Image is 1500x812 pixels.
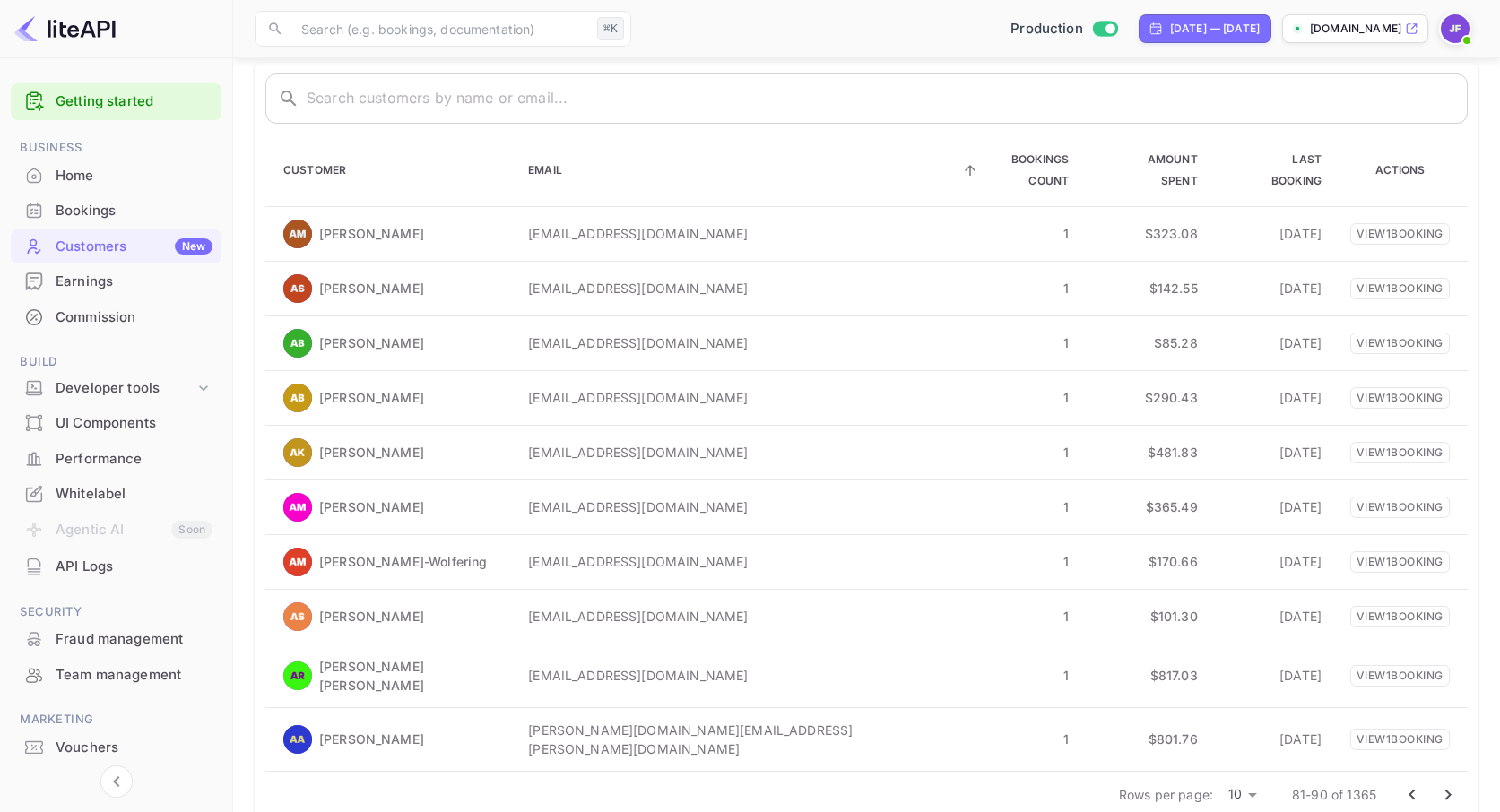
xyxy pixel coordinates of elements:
[1350,729,1450,750] p: View 1 booking
[958,607,1069,626] p: 1
[528,552,930,571] p: [EMAIL_ADDRESS][DOMAIN_NAME]
[283,384,312,412] img: Angus Brook
[283,438,312,467] img: Anja Kellermann
[1097,497,1198,516] p: $365.49
[56,449,212,470] div: Performance
[11,300,221,335] div: Commission
[11,138,221,158] span: Business
[319,657,499,695] p: [PERSON_NAME] [PERSON_NAME]
[528,666,930,685] p: [EMAIL_ADDRESS][DOMAIN_NAME]
[11,229,221,263] a: CustomersNew
[1227,443,1322,462] p: [DATE]
[56,629,212,650] div: Fraud management
[319,388,424,407] p: [PERSON_NAME]
[1010,19,1083,39] span: Production
[283,548,312,576] img: Anke Mandelka-Wolfering
[283,725,312,754] img: Anna Albrecht
[307,73,1468,124] input: Search customers by name or email...
[11,159,221,194] div: Home
[1350,333,1450,354] p: View 1 booking
[319,497,424,516] p: [PERSON_NAME]
[1170,21,1260,37] div: [DATE] — [DATE]
[319,224,424,243] p: [PERSON_NAME]
[528,607,930,626] p: [EMAIL_ADDRESS][DOMAIN_NAME]
[283,220,312,248] img: Angelika Mittelmann
[1097,443,1198,462] p: $481.83
[11,352,221,372] span: Build
[319,333,424,352] p: [PERSON_NAME]
[1227,149,1322,192] span: Last Booking
[1227,279,1322,298] p: [DATE]
[11,406,221,439] a: UI Components
[56,738,212,758] div: Vouchers
[1350,278,1450,299] p: View 1 booking
[11,658,221,693] div: Team management
[11,549,221,584] div: API Logs
[1119,785,1213,804] p: Rows per page:
[11,622,221,655] a: Fraud management
[1350,223,1450,245] p: View 1 booking
[11,477,221,510] a: Whitelabel
[283,274,312,303] img: angeliki stathakis
[11,264,221,298] a: Earnings
[958,149,1069,192] span: Bookings Count
[11,730,221,765] div: Vouchers
[56,237,212,257] div: Customers
[56,557,212,577] div: API Logs
[11,658,221,691] a: Team management
[528,279,930,298] p: [EMAIL_ADDRESS][DOMAIN_NAME]
[11,300,221,333] a: Commission
[11,229,221,264] div: CustomersNew
[11,194,221,227] a: Bookings
[1292,785,1376,804] p: 81-90 of 1365
[175,238,212,255] div: New
[290,11,590,47] input: Search (e.g. bookings, documentation)
[1350,606,1450,627] p: View 1 booking
[56,665,212,686] div: Team management
[283,160,369,181] span: Customer
[1097,552,1198,571] p: $170.66
[11,730,221,764] a: Vouchers
[528,388,930,407] p: [EMAIL_ADDRESS][DOMAIN_NAME]
[319,552,487,571] p: [PERSON_NAME]-Wolfering
[56,307,212,328] div: Commission
[1227,497,1322,516] p: [DATE]
[11,83,221,120] div: Getting started
[11,442,221,477] div: Performance
[958,443,1069,462] p: 1
[1350,665,1450,687] p: View 1 booking
[1350,497,1450,518] p: View 1 booking
[528,333,930,352] p: [EMAIL_ADDRESS][DOMAIN_NAME]
[1227,333,1322,352] p: [DATE]
[11,622,221,657] div: Fraud management
[11,264,221,299] div: Earnings
[319,607,424,626] p: [PERSON_NAME]
[56,272,212,292] div: Earnings
[958,279,1069,298] p: 1
[1227,666,1322,685] p: [DATE]
[56,413,212,434] div: UI Components
[1227,552,1322,571] p: [DATE]
[1097,730,1198,748] p: $801.76
[56,484,212,505] div: Whitelabel
[319,443,424,462] p: [PERSON_NAME]
[11,159,221,192] a: Home
[11,602,221,622] span: Security
[11,549,221,583] a: API Logs
[1350,442,1450,463] p: View 1 booking
[11,477,221,512] div: Whitelabel
[11,373,221,404] div: Developer tools
[11,710,221,730] span: Marketing
[1220,782,1263,808] div: 10
[958,730,1069,748] p: 1
[1003,19,1124,39] div: Switch to Sandbox mode
[283,493,312,522] img: Anja van Middelkoop
[1227,224,1322,243] p: [DATE]
[1227,607,1322,626] p: [DATE]
[1139,14,1271,43] div: Click to change the date range period
[56,91,212,112] a: Getting started
[528,160,585,181] span: Email
[1336,134,1468,207] th: Actions
[958,333,1069,352] p: 1
[1097,333,1198,352] p: $85.28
